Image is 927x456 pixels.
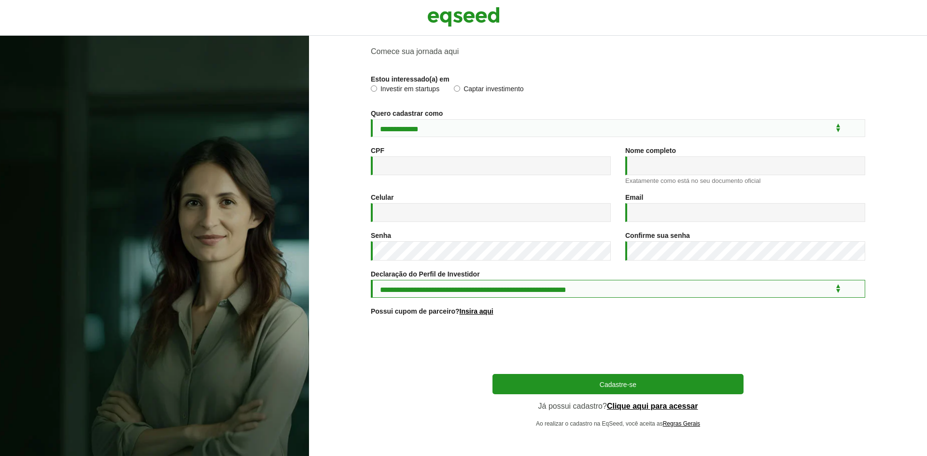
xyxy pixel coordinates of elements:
label: Nome completo [625,147,676,154]
label: Investir em startups [371,85,439,95]
img: EqSeed Logo [427,5,500,29]
label: Senha [371,232,391,239]
iframe: reCAPTCHA [545,327,691,364]
p: Já possui cadastro? [492,401,744,411]
h2: Cadastre-se [371,23,865,37]
button: Cadastre-se [492,374,744,394]
input: Investir em startups [371,85,377,92]
input: Captar investimento [454,85,460,92]
label: Quero cadastrar como [371,110,443,117]
div: Exatamente como está no seu documento oficial [625,178,865,184]
label: Captar investimento [454,85,524,95]
a: Clique aqui para acessar [607,402,698,410]
label: Email [625,194,643,201]
label: CPF [371,147,384,154]
label: Confirme sua senha [625,232,690,239]
a: Regras Gerais [663,421,700,427]
p: Ao realizar o cadastro na EqSeed, você aceita as [492,420,744,427]
label: Possui cupom de parceiro? [371,308,493,315]
p: Comece sua jornada aqui [371,47,865,56]
label: Declaração do Perfil de Investidor [371,271,480,277]
label: Estou interessado(a) em [371,76,449,83]
label: Celular [371,194,393,201]
a: Insira aqui [460,308,493,315]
